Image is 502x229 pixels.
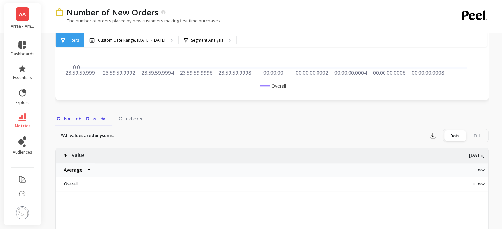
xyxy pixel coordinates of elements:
[72,148,84,158] p: Value
[60,181,118,186] p: Overall
[444,130,466,141] div: Dots
[19,11,26,18] span: AA
[11,51,35,57] span: dashboards
[478,167,488,173] p: 267
[13,150,32,155] span: audiences
[191,38,223,43] p: Segment Analysis
[13,75,32,80] span: essentials
[16,100,30,105] span: explore
[469,148,485,158] p: [DATE]
[61,132,114,139] p: *All values are sums.
[16,206,29,219] img: profile picture
[466,130,487,141] div: Fill
[478,181,485,186] p: 267
[98,38,165,43] p: Custom Date Range, [DATE] - [DATE]
[119,115,142,122] span: Orders
[11,24,35,29] p: Arrae - Amazon
[67,7,159,18] p: Number of New Orders
[55,18,221,24] p: The number of orders placed by new customers making first-time purchases.
[55,8,63,16] img: header icon
[55,110,489,125] nav: Tabs
[57,115,111,122] span: Chart Data
[91,132,102,138] strong: daily
[68,38,79,43] span: Filters
[15,123,31,129] span: metrics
